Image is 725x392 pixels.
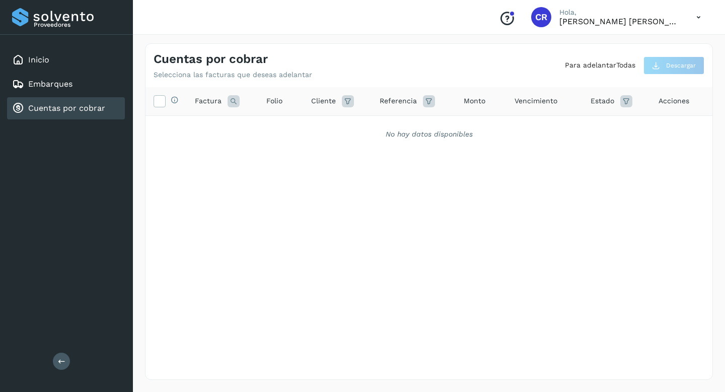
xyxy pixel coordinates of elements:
[659,96,689,106] span: Acciones
[7,73,125,95] div: Embarques
[559,17,680,26] p: CARLOS RODOLFO BELLI PEDRAZA
[643,56,704,75] button: Descargar
[515,96,557,106] span: Vencimiento
[159,129,699,140] div: No hay datos disponibles
[464,96,485,106] span: Monto
[195,96,222,106] span: Factura
[616,60,635,71] button: Todas
[154,71,312,79] p: Selecciona las facturas que deseas adelantar
[154,52,268,67] h4: Cuentas por cobrar
[28,103,105,113] a: Cuentas por cobrar
[7,97,125,119] div: Cuentas por cobrar
[666,61,696,70] span: Descargar
[266,96,282,106] span: Folio
[7,49,125,71] div: Inicio
[28,79,72,89] a: Embarques
[559,8,680,17] p: Hola,
[34,21,121,28] p: Proveedores
[28,55,49,64] a: Inicio
[380,96,417,106] span: Referencia
[311,96,336,106] span: Cliente
[565,60,616,71] button: Para adelantar
[591,96,614,106] span: Estado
